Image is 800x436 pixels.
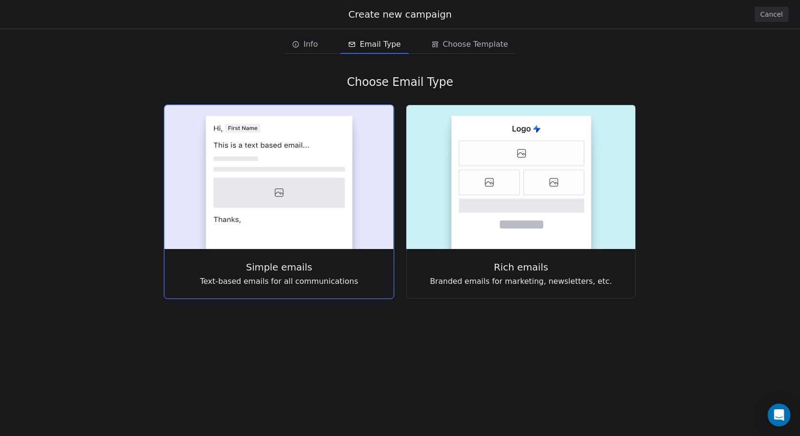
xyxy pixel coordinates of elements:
div: Open Intercom Messenger [768,404,790,426]
div: Create new campaign [11,8,789,21]
span: Simple emails [246,260,312,274]
button: Cancel [755,7,789,22]
div: email creation steps [284,35,516,54]
div: Choose Email Type [164,75,636,89]
span: Choose Template [443,39,508,50]
span: Email Type [360,39,400,50]
span: Text-based emails for all communications [200,276,358,287]
span: Info [303,39,318,50]
span: Rich emails [494,260,548,274]
span: Branded emails for marketing, newsletters, etc. [430,276,612,287]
